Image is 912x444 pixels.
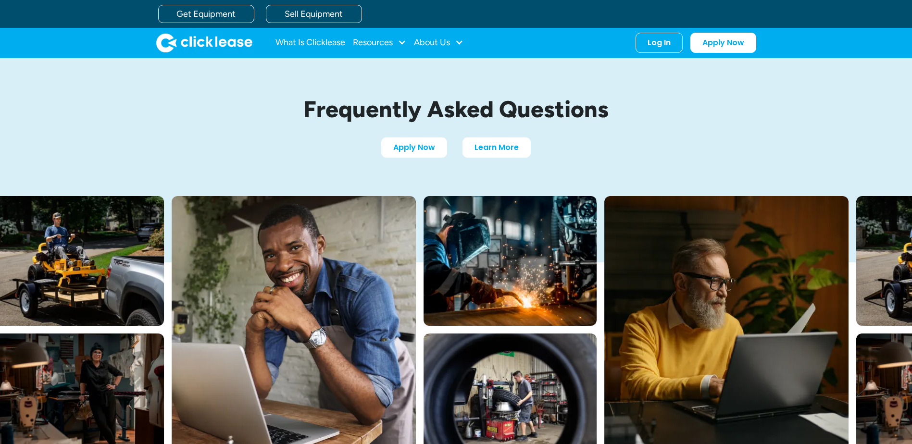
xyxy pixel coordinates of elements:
[353,33,406,52] div: Resources
[156,33,252,52] a: home
[230,97,682,122] h1: Frequently Asked Questions
[648,38,671,48] div: Log In
[462,137,531,158] a: Learn More
[266,5,362,23] a: Sell Equipment
[158,5,254,23] a: Get Equipment
[690,33,756,53] a: Apply Now
[381,137,447,158] a: Apply Now
[424,196,597,326] img: A welder in a large mask working on a large pipe
[156,33,252,52] img: Clicklease logo
[414,33,463,52] div: About Us
[275,33,345,52] a: What Is Clicklease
